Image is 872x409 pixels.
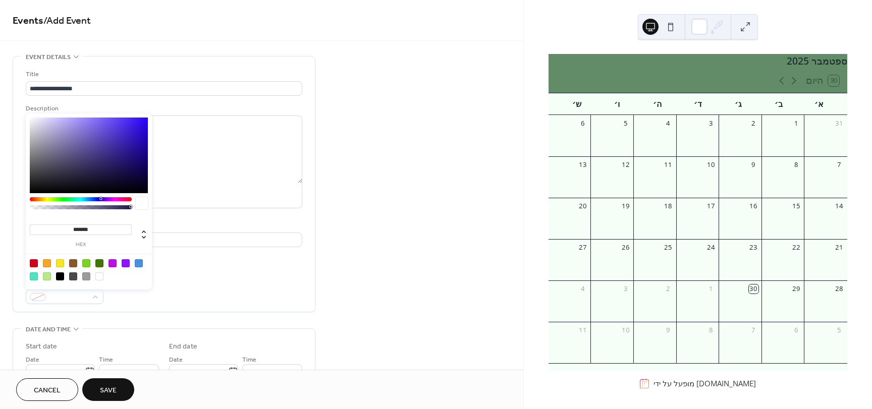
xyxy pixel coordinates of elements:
span: Event details [26,52,71,63]
div: #9B9B9B [82,272,90,280]
div: 27 [578,243,587,252]
div: 9 [749,160,758,169]
div: 19 [621,201,630,210]
div: 2 [664,284,673,294]
div: 22 [792,243,801,252]
span: / Add Event [43,11,91,31]
div: #F8E71C [56,259,64,267]
div: 28 [834,284,843,294]
div: ש׳ [557,93,597,115]
div: 7 [834,160,843,169]
span: Time [242,355,256,365]
div: 20 [578,201,587,210]
div: #50E3C2 [30,272,38,280]
div: 12 [621,160,630,169]
div: Description [26,103,300,114]
div: Title [26,69,300,80]
div: End date [169,341,197,352]
div: Start date [26,341,57,352]
button: Save [82,378,134,401]
div: 9 [664,326,673,335]
div: 24 [706,243,716,252]
label: hex [30,242,132,248]
div: 2 [749,119,758,128]
div: #000000 [56,272,64,280]
div: #B8E986 [43,272,51,280]
div: 26 [621,243,630,252]
span: Date and time [26,324,71,335]
div: #4A4A4A [69,272,77,280]
div: 11 [578,326,587,335]
div: #4A90E2 [135,259,143,267]
div: #9013FE [122,259,130,267]
div: 18 [664,201,673,210]
div: ו׳ [597,93,637,115]
div: 30 [749,284,758,294]
div: #8B572A [69,259,77,267]
div: #BD10E0 [108,259,117,267]
div: 5 [834,326,843,335]
div: 1 [792,119,801,128]
div: #7ED321 [82,259,90,267]
div: ג׳ [718,93,758,115]
span: Date [26,355,39,365]
div: 1 [706,284,716,294]
div: 4 [664,119,673,128]
div: 14 [834,201,843,210]
div: #417505 [95,259,103,267]
div: 17 [706,201,716,210]
div: א׳ [799,93,839,115]
div: 13 [578,160,587,169]
div: 3 [706,119,716,128]
div: 7 [749,326,758,335]
div: 10 [621,326,630,335]
div: 8 [706,326,716,335]
div: 8 [792,160,801,169]
div: 15 [792,201,801,210]
div: #F5A623 [43,259,51,267]
div: 6 [578,119,587,128]
div: מופעל על ידי [653,379,756,389]
div: 23 [749,243,758,252]
div: 31 [834,119,843,128]
button: Cancel [16,378,78,401]
div: 25 [664,243,673,252]
span: Cancel [34,385,61,396]
div: ספטמבר 2025 [549,54,847,69]
div: 6 [792,326,801,335]
div: 16 [749,201,758,210]
div: ד׳ [678,93,718,115]
div: 21 [834,243,843,252]
div: 5 [621,119,630,128]
span: Save [100,385,117,396]
a: [DOMAIN_NAME] [696,379,756,389]
a: Events [13,11,43,31]
div: #D0021B [30,259,38,267]
div: 3 [621,284,630,294]
span: Date [169,355,183,365]
div: 10 [706,160,716,169]
div: Location [26,220,300,231]
div: 11 [664,160,673,169]
div: 4 [578,284,587,294]
div: ב׳ [758,93,799,115]
div: #FFFFFF [95,272,103,280]
div: 29 [792,284,801,294]
div: ה׳ [637,93,678,115]
span: Time [99,355,113,365]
